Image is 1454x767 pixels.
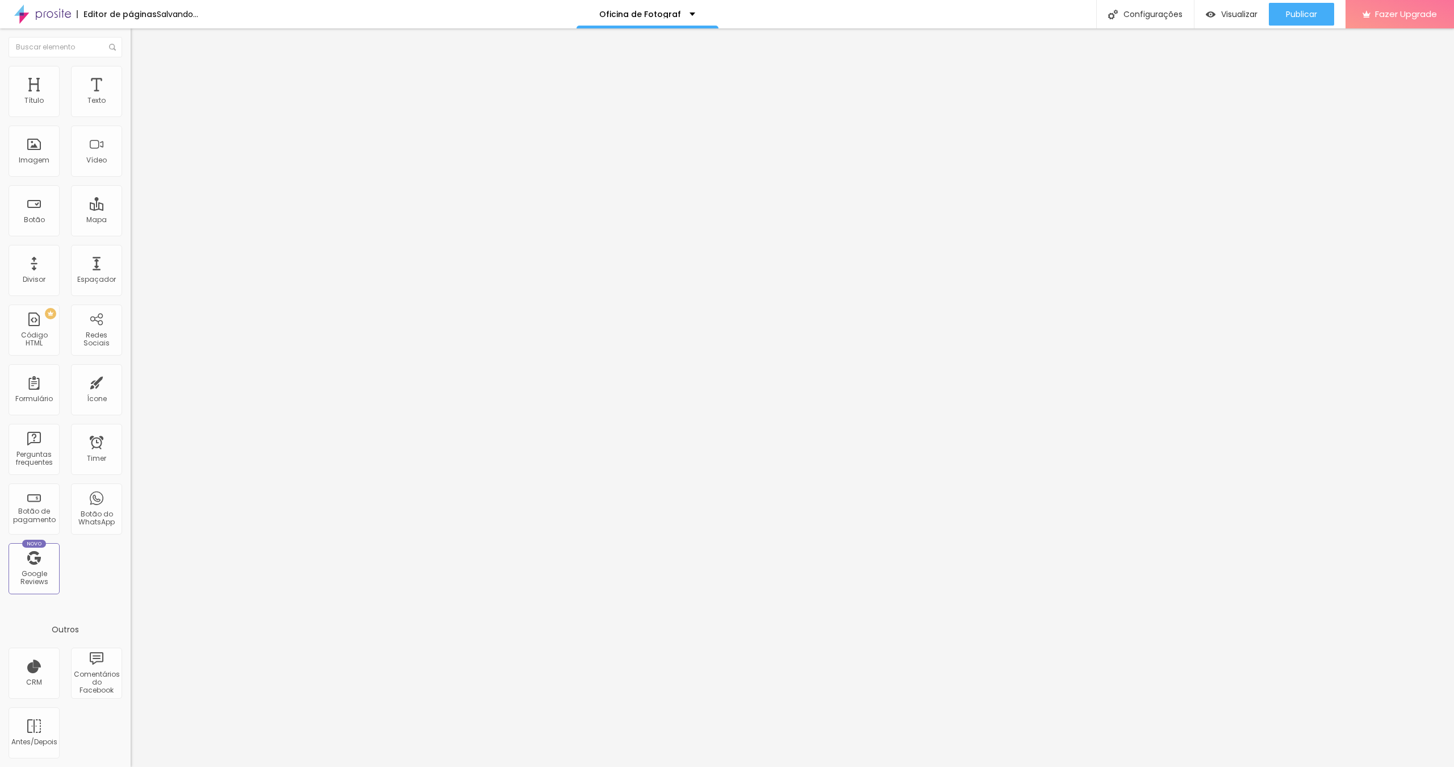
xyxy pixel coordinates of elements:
div: Mapa [86,216,107,224]
div: Salvando... [157,10,198,18]
div: Redes Sociais [74,331,119,348]
button: Visualizar [1194,3,1269,26]
button: Publicar [1269,3,1334,26]
div: Formulário [15,395,53,403]
div: Timer [87,455,106,462]
input: Buscar elemento [9,37,122,57]
div: Botão [24,216,45,224]
div: Título [24,97,44,105]
img: Icone [109,44,116,51]
img: Icone [1108,10,1118,19]
span: Visualizar [1221,10,1257,19]
div: Botão de pagamento [11,507,56,524]
span: Fazer Upgrade [1375,9,1437,19]
div: Perguntas frequentes [11,451,56,467]
div: Texto [87,97,106,105]
div: Novo [22,540,47,548]
div: CRM [26,678,42,686]
div: Código HTML [11,331,56,348]
div: Espaçador [77,276,116,284]
div: Divisor [23,276,45,284]
div: Botão do WhatsApp [74,510,119,527]
div: Google Reviews [11,570,56,586]
img: view-1.svg [1206,10,1215,19]
div: Antes/Depois [11,738,56,746]
div: Ícone [87,395,107,403]
div: Editor de páginas [77,10,157,18]
span: Publicar [1286,10,1317,19]
p: Oficina de Fotograf [599,10,681,18]
div: Imagem [19,156,49,164]
div: Vídeo [86,156,107,164]
div: Comentários do Facebook [74,670,119,695]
